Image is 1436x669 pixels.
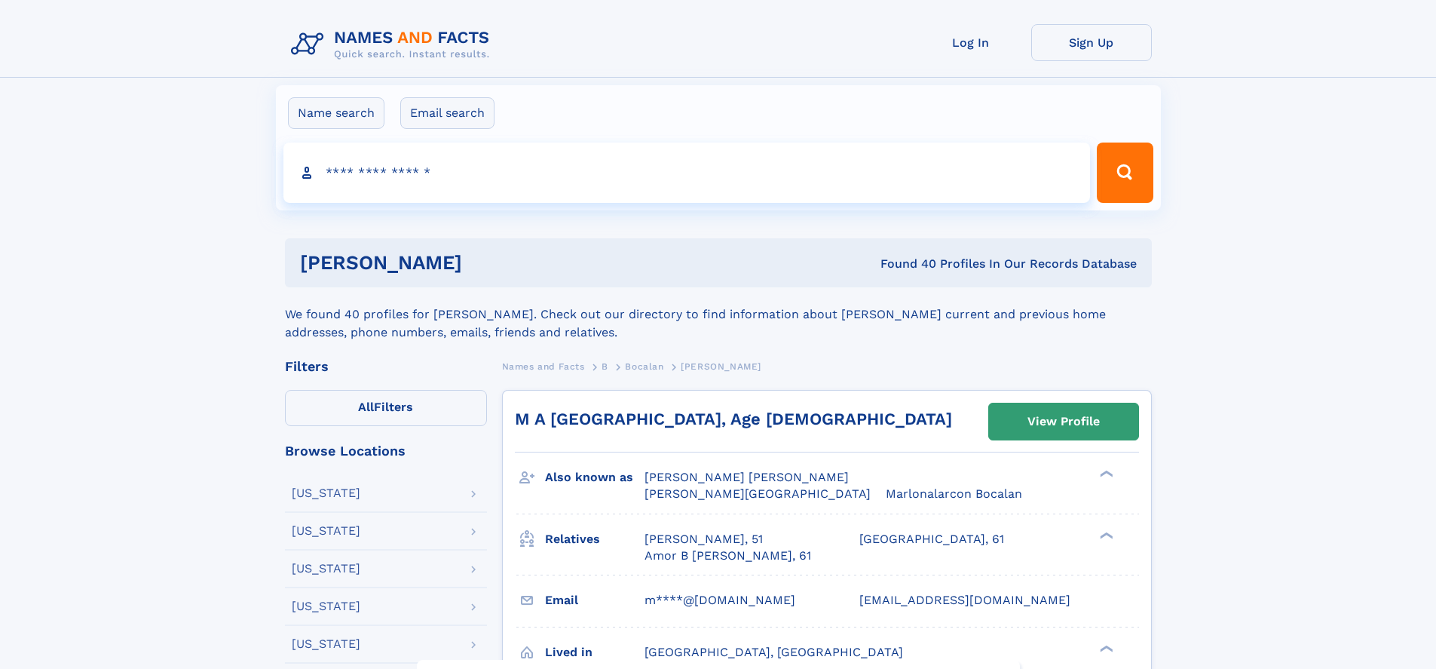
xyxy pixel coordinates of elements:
div: [US_STATE] [292,600,360,612]
div: ❯ [1096,643,1114,653]
a: [GEOGRAPHIC_DATA], 61 [859,531,1004,548]
div: [US_STATE] [292,638,360,650]
input: search input [283,143,1091,203]
a: Names and Facts [502,357,585,376]
div: [US_STATE] [292,487,360,499]
button: Search Button [1097,143,1153,203]
img: Logo Names and Facts [285,24,502,65]
span: [GEOGRAPHIC_DATA], [GEOGRAPHIC_DATA] [645,645,903,659]
span: Bocalan [625,361,663,372]
h3: Email [545,588,645,613]
div: Filters [285,360,487,373]
div: Browse Locations [285,444,487,458]
h3: Lived in [545,640,645,665]
a: Amor B [PERSON_NAME], 61 [645,548,811,564]
div: ❯ [1096,469,1114,479]
a: Bocalan [625,357,663,376]
span: B [602,361,608,372]
label: Name search [288,97,384,129]
div: Found 40 Profiles In Our Records Database [671,256,1137,272]
a: B [602,357,608,376]
a: View Profile [989,404,1138,440]
span: [PERSON_NAME][GEOGRAPHIC_DATA] [645,486,871,501]
div: ❯ [1096,530,1114,540]
span: [PERSON_NAME] [681,361,761,372]
h3: Relatives [545,526,645,552]
a: Log In [911,24,1031,61]
h1: [PERSON_NAME] [300,253,672,272]
span: Marlonalarcon Bocalan [886,486,1022,501]
label: Email search [400,97,494,129]
span: All [358,400,374,414]
div: We found 40 profiles for [PERSON_NAME]. Check out our directory to find information about [PERSON... [285,287,1152,342]
span: [EMAIL_ADDRESS][DOMAIN_NAME] [859,593,1070,607]
div: View Profile [1027,404,1100,439]
div: [US_STATE] [292,525,360,537]
a: Sign Up [1031,24,1152,61]
span: [PERSON_NAME] [PERSON_NAME] [645,470,849,484]
div: [US_STATE] [292,563,360,575]
label: Filters [285,390,487,426]
a: M A [GEOGRAPHIC_DATA], Age [DEMOGRAPHIC_DATA] [515,410,952,428]
a: [PERSON_NAME], 51 [645,531,763,548]
h3: Also known as [545,465,645,490]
